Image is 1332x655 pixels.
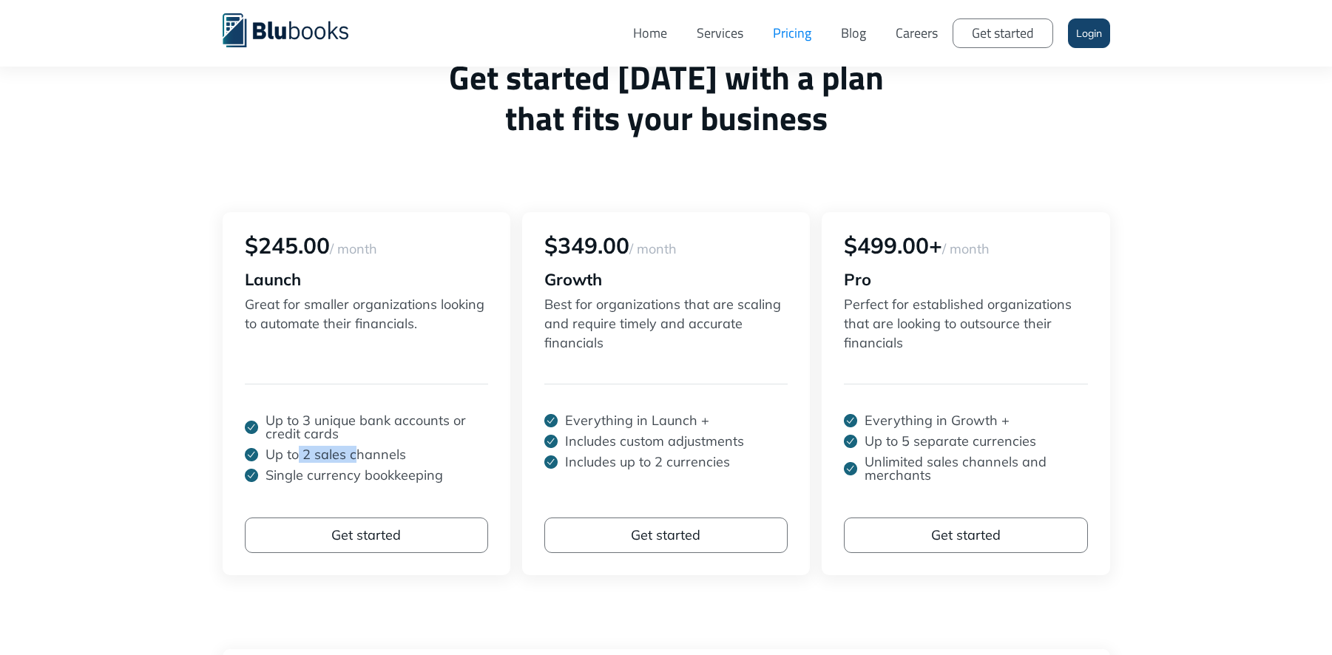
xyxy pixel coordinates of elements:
[618,11,682,55] a: Home
[682,11,758,55] a: Services
[245,295,488,354] p: Great for smaller organizations looking to automate their financials.
[266,448,406,461] p: Up to 2 sales channels
[544,517,788,553] a: Get started
[881,11,953,55] a: Careers
[245,271,488,288] div: Launch
[223,11,371,47] a: home
[544,295,788,354] p: Best for organizations that are scaling and require timely and accurate financials
[629,240,677,257] span: / month
[330,240,377,257] span: / month
[565,414,709,427] p: Everything in Launch +
[826,11,881,55] a: Blog
[844,517,1087,553] a: Get started
[544,234,788,257] div: $349.00
[844,271,1087,288] div: Pro
[565,435,744,448] p: Includes custom adjustments
[245,517,488,553] a: Get started
[266,414,488,441] p: Up to 3 unique bank accounts or credit cards
[942,240,990,257] span: / month
[245,234,488,257] div: $245.00
[844,295,1087,354] p: Perfect for established organizations that are looking to outsource their financials
[266,469,443,482] p: Single currency bookkeeping
[953,18,1053,48] a: Get started
[223,98,1110,138] span: that fits your business
[223,57,1110,138] h1: Get started [DATE] with a plan
[758,11,826,55] a: Pricing
[844,234,1087,257] div: $499.00+
[865,455,1087,482] p: Unlimited sales channels and merchants
[865,435,1036,448] p: Up to 5 separate currencies
[1068,18,1110,48] a: Login
[544,271,788,288] div: Growth
[865,414,1010,427] p: Everything in Growth +
[565,455,730,469] p: Includes up to 2 currencies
